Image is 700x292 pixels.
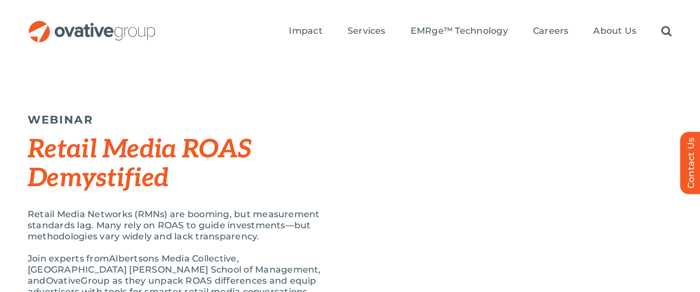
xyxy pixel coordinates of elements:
[533,25,569,37] span: Careers
[46,275,81,286] span: Ovative
[289,25,322,37] span: Impact
[28,209,323,242] p: Retail Media Networks (RMNs) are booming, but measurement standards lag. Many rely on ROAS to gui...
[28,253,321,286] span: Albertsons Media Collective, [GEOGRAPHIC_DATA] [PERSON_NAME] School of Management, and
[593,25,636,38] a: About Us
[28,19,157,30] a: OG_Full_horizontal_RGB
[348,25,386,38] a: Services
[28,113,323,126] h5: WEBINAR
[593,25,636,37] span: About Us
[411,25,508,38] a: EMRge™ Technology
[348,25,386,37] span: Services
[411,25,508,37] span: EMRge™ Technology
[289,25,322,38] a: Impact
[289,14,672,49] nav: Menu
[661,25,672,38] a: Search
[533,25,569,38] a: Careers
[28,134,251,194] em: Retail Media ROAS Demystified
